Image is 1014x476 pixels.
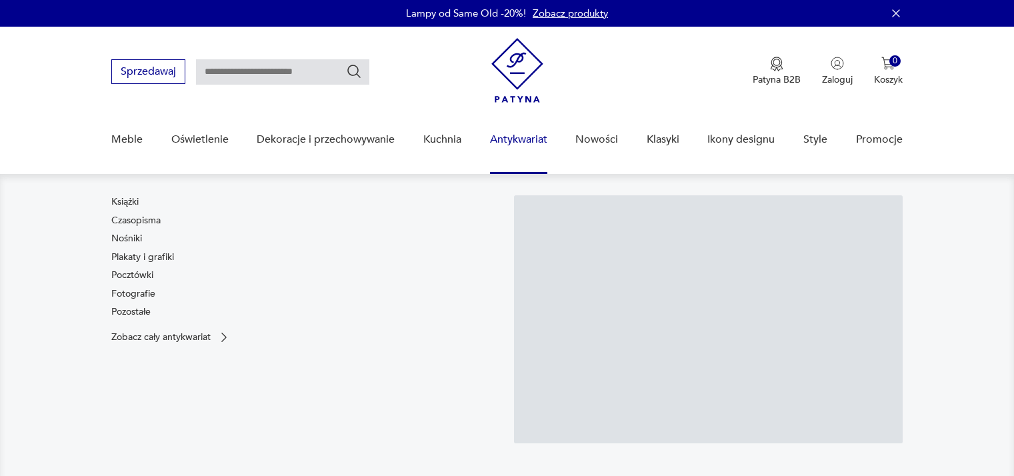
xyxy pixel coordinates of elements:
[770,57,783,71] img: Ikona medalu
[111,305,151,319] a: Pozostałe
[533,7,608,20] a: Zobacz produkty
[889,55,901,67] div: 0
[874,57,903,86] button: 0Koszyk
[111,331,231,344] a: Zobacz cały antykwariat
[111,251,174,264] a: Plakaty i grafiki
[491,38,543,103] img: Patyna - sklep z meblami i dekoracjami vintage
[856,114,903,165] a: Promocje
[257,114,395,165] a: Dekoracje i przechowywanie
[831,57,844,70] img: Ikonka użytkownika
[575,114,618,165] a: Nowości
[423,114,461,165] a: Kuchnia
[111,232,142,245] a: Nośniki
[707,114,775,165] a: Ikony designu
[490,114,547,165] a: Antykwariat
[803,114,827,165] a: Style
[406,7,526,20] p: Lampy od Same Old -20%!
[111,59,185,84] button: Sprzedawaj
[171,114,229,165] a: Oświetlenie
[753,73,801,86] p: Patyna B2B
[874,73,903,86] p: Koszyk
[647,114,679,165] a: Klasyki
[111,269,153,282] a: Pocztówki
[346,63,362,79] button: Szukaj
[111,214,161,227] a: Czasopisma
[881,57,895,70] img: Ikona koszyka
[753,57,801,86] a: Ikona medaluPatyna B2B
[753,57,801,86] button: Patyna B2B
[111,195,139,209] a: Książki
[111,333,211,341] p: Zobacz cały antykwariat
[822,73,853,86] p: Zaloguj
[822,57,853,86] button: Zaloguj
[111,287,155,301] a: Fotografie
[111,68,185,77] a: Sprzedawaj
[111,114,143,165] a: Meble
